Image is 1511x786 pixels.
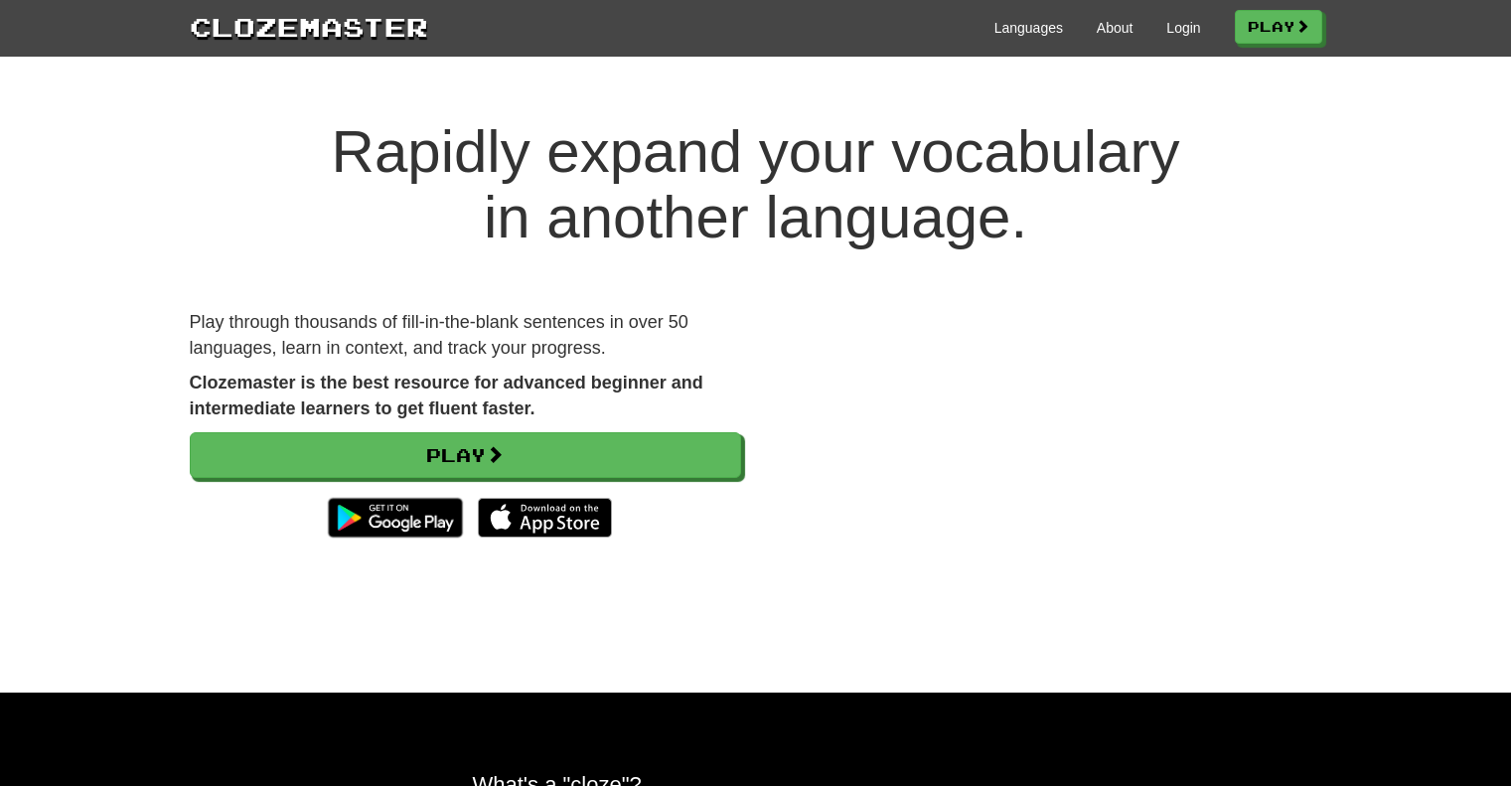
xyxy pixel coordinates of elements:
[190,432,741,478] a: Play
[190,373,703,418] strong: Clozemaster is the best resource for advanced beginner and intermediate learners to get fluent fa...
[1097,18,1133,38] a: About
[478,498,612,538] img: Download_on_the_App_Store_Badge_US-UK_135x40-25178aeef6eb6b83b96f5f2d004eda3bffbb37122de64afbaef7...
[190,310,741,361] p: Play through thousands of fill-in-the-blank sentences in over 50 languages, learn in context, and...
[190,8,428,45] a: Clozemaster
[318,488,472,548] img: Get it on Google Play
[1235,10,1322,44] a: Play
[1166,18,1200,38] a: Login
[994,18,1063,38] a: Languages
